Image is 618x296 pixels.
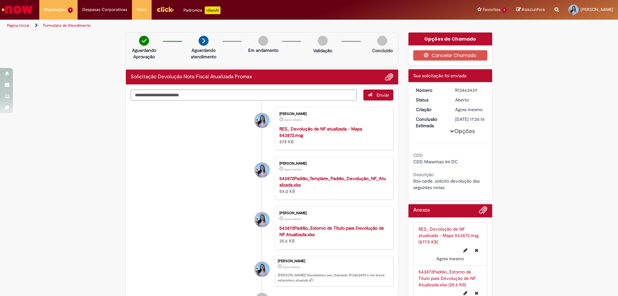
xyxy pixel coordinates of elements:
[199,36,209,46] img: arrow-next.png
[284,167,302,171] time: 29/08/2025 16:25:53
[455,87,485,93] div: R13463439
[258,36,268,46] img: img-circle-grey.png
[455,107,482,112] span: Agora mesmo
[313,47,332,54] p: Validação
[139,36,149,46] img: check-circle-green.png
[522,6,545,13] span: Rascunhos
[255,113,269,128] div: Ingrid Beatriz Carvalho Dos Santos
[413,159,458,165] span: CDD Maranhao Int DC
[413,207,430,213] h2: Anexos
[278,259,390,263] div: [PERSON_NAME]
[436,256,464,262] time: 29/08/2025 16:25:54
[377,92,389,98] span: Enviar
[413,73,466,79] span: Sua solicitação foi enviada
[255,262,269,277] div: Ingrid Beatriz Carvalho Dos Santos
[137,6,147,13] span: More
[284,167,302,171] span: Agora mesmo
[248,47,278,53] p: Em andamento
[455,116,485,122] div: [DATE] 17:26:16
[581,7,613,12] span: [PERSON_NAME]
[413,50,488,61] button: Cancelar Chamado
[283,265,300,269] time: 29/08/2025 16:26:12
[502,7,507,13] span: 1
[372,47,393,54] p: Concluído
[411,106,451,113] dt: Criação
[278,273,390,283] p: [PERSON_NAME]! Recebemos seu chamado R13463439 e em breve estaremos atuando.
[284,118,302,122] span: Agora mesmo
[205,6,220,14] p: +GenAi
[279,225,384,237] a: 543872Padrão_Estorno de Título para Devolução de NF Atualizada.xlsx
[377,36,387,46] img: img-circle-grey.png
[279,176,386,188] a: 543872Padrão_Template_Padrão_Devolução_NF_Atualizada.xlsx
[279,126,362,138] a: RES_ Devolução de NF atualizada - Mapa 543872.msg
[156,5,174,14] img: click_logo_yellow_360x200.png
[363,90,393,100] button: Enviar
[411,97,451,103] dt: Status
[479,206,487,217] button: Adicionar anexos
[82,6,127,13] span: Despesas Corporativas
[255,163,269,177] div: Ingrid Beatriz Carvalho Dos Santos
[455,106,485,113] div: 29/08/2025 16:26:12
[413,172,434,177] b: Descrição
[284,217,302,221] span: Agora mesmo
[131,74,252,80] h2: Solicitação Devolução Nota Fiscal Atualizada Promax Histórico de tíquete
[279,211,387,215] div: [PERSON_NAME]
[68,7,73,13] span: 1
[413,178,481,190] span: Boa tarde, solicito devolução das seguintes notas.
[131,256,393,287] li: Ingrid Beatriz Carvalho Dos Santos
[7,23,29,28] a: Página inicial
[279,225,387,244] div: 25.6 KB
[483,6,501,13] span: Favoritos
[128,47,160,60] p: Aguardando Aprovação
[455,97,485,103] div: Aberto
[44,6,67,13] span: Requisições
[455,107,482,112] time: 29/08/2025 16:26:12
[516,7,545,13] a: Rascunhos
[418,226,479,245] a: RES_ Devolução de NF atualizada - Mapa 543872.msg (877.5 KB)
[1,3,34,16] img: ServiceNow
[279,175,387,195] div: 54.0 KB
[283,265,300,269] span: Agora mesmo
[408,33,492,45] div: Opções do Chamado
[188,47,219,60] p: Aguardando atendimento
[284,217,302,221] time: 29/08/2025 16:25:53
[460,245,471,255] button: Editar nome de arquivo RES_ Devolução de NF atualizada - Mapa 543872.msg
[284,118,302,122] time: 29/08/2025 16:25:54
[471,245,482,255] button: Excluir RES_ Devolução de NF atualizada - Mapa 543872.msg
[318,36,328,46] img: img-circle-grey.png
[183,6,220,14] div: Padroniza
[279,112,387,116] div: [PERSON_NAME]
[279,162,387,166] div: [PERSON_NAME]
[279,126,387,145] div: 878 KB
[385,73,393,81] button: Adicionar anexos
[436,256,464,262] span: Agora mesmo
[43,23,91,28] a: Formulário de Atendimento
[418,269,476,288] a: 543872Padrão_Estorno de Título para Devolução de NF Atualizada.xlsx (25.6 KB)
[413,152,423,158] b: CDD
[411,116,451,129] dt: Conclusão Estimada
[5,20,407,32] ul: Trilhas de página
[255,212,269,227] div: Ingrid Beatriz Carvalho Dos Santos
[411,87,451,93] dt: Número
[131,90,357,100] textarea: Digite sua mensagem aqui...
